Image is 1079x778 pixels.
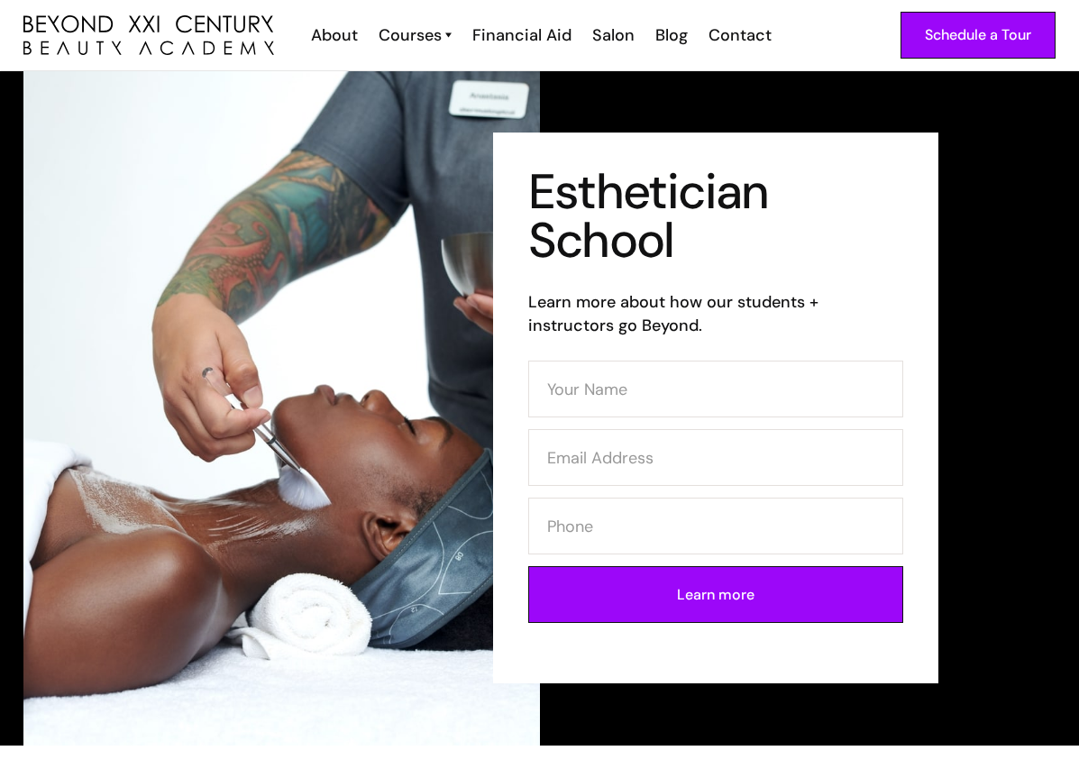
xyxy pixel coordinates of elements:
[655,23,688,47] div: Blog
[528,361,903,635] form: Contact Form (Esthi)
[299,23,367,47] a: About
[528,429,903,486] input: Email Address
[379,23,442,47] div: Courses
[528,498,903,554] input: Phone
[23,15,274,55] a: home
[709,23,772,47] div: Contact
[23,15,274,55] img: beyond 21st century beauty academy logo
[901,12,1056,59] a: Schedule a Tour
[697,23,781,47] a: Contact
[23,71,540,746] img: esthetician facial application
[528,566,903,623] input: Learn more
[379,23,452,47] a: Courses
[581,23,644,47] a: Salon
[528,168,903,265] h1: Esthetician School
[472,23,572,47] div: Financial Aid
[311,23,358,47] div: About
[644,23,697,47] a: Blog
[925,23,1031,47] div: Schedule a Tour
[528,290,903,337] h6: Learn more about how our students + instructors go Beyond.
[528,361,903,417] input: Your Name
[461,23,581,47] a: Financial Aid
[592,23,635,47] div: Salon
